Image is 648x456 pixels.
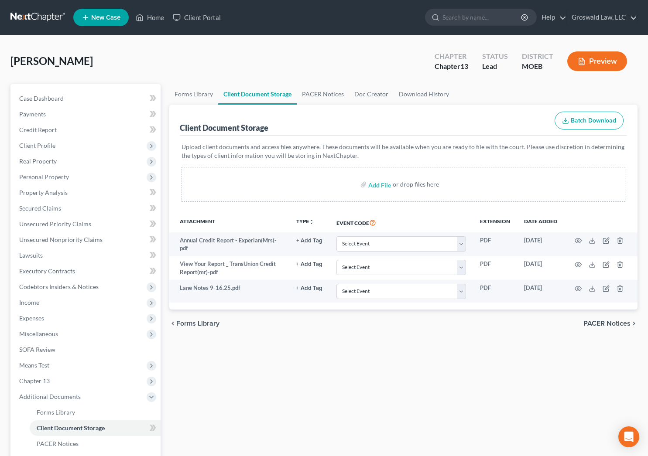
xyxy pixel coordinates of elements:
a: Secured Claims [12,201,161,216]
span: Real Property [19,157,57,165]
span: PACER Notices [583,320,631,327]
span: Unsecured Priority Claims [19,220,91,228]
span: Codebtors Insiders & Notices [19,283,99,290]
a: + Add Tag [296,236,322,245]
span: Lawsuits [19,252,43,259]
td: Annual Credit Report - Experian(Mrs(-pdf [169,232,289,256]
button: PACER Notices chevron_right [583,320,638,327]
div: Chapter [435,61,468,71]
a: Help [537,10,566,25]
button: Preview [567,51,627,71]
a: + Add Tag [296,284,322,292]
div: Client Document Storage [180,123,268,133]
span: Miscellaneous [19,330,58,337]
button: + Add Tag [296,286,322,291]
span: Client Document Storage [37,424,105,432]
span: 13 [460,62,468,70]
span: Means Test [19,361,49,369]
button: + Add Tag [296,262,322,267]
span: Credit Report [19,126,57,133]
th: Extension [473,212,517,232]
div: Status [482,51,508,61]
td: PDF [473,256,517,280]
span: Income [19,299,39,306]
a: Unsecured Priority Claims [12,216,161,232]
a: + Add Tag [296,260,322,268]
i: chevron_left [169,320,176,327]
input: Search by name... [442,9,522,25]
p: Upload client documents and access files anywhere. These documents will be available when you are... [182,143,625,160]
a: Unsecured Nonpriority Claims [12,232,161,248]
button: chevron_left Forms Library [169,320,219,327]
a: Groswald Law, LLC [567,10,637,25]
th: Date added [517,212,564,232]
td: PDF [473,280,517,303]
a: Property Analysis [12,185,161,201]
a: Forms Library [30,405,161,420]
div: Open Intercom Messenger [618,426,639,447]
span: Client Profile [19,142,55,149]
div: District [522,51,553,61]
td: [DATE] [517,256,564,280]
td: Lane Notes 9-16.25.pdf [169,280,289,303]
span: Additional Documents [19,393,81,400]
a: Home [131,10,168,25]
span: Forms Library [176,320,219,327]
span: Expenses [19,314,44,322]
div: Lead [482,61,508,71]
span: Payments [19,110,46,118]
span: Secured Claims [19,204,61,212]
a: Credit Report [12,122,161,138]
a: PACER Notices [297,84,349,105]
td: [DATE] [517,232,564,256]
span: SOFA Review [19,346,55,353]
div: Chapter [435,51,468,61]
a: Case Dashboard [12,91,161,106]
a: SOFA Review [12,342,161,357]
span: [PERSON_NAME] [10,54,93,67]
div: MOEB [522,61,553,71]
a: Download History [394,84,454,105]
div: or drop files here [393,180,439,189]
button: Batch Download [555,112,624,130]
a: Lawsuits [12,248,161,263]
a: Forms Library [169,84,218,105]
button: TYPEunfold_more [296,219,314,225]
i: chevron_right [631,320,638,327]
td: View Your Report _ TransUnion Credit Report(mr)-pdf [169,256,289,280]
span: New Case [91,14,120,21]
th: Attachment [169,212,289,232]
button: + Add Tag [296,238,322,244]
span: Chapter 13 [19,377,50,385]
span: Unsecured Nonpriority Claims [19,236,103,243]
td: PDF [473,232,517,256]
span: Forms Library [37,408,75,416]
a: Client Portal [168,10,225,25]
a: Payments [12,106,161,122]
span: Executory Contracts [19,267,75,275]
a: Client Document Storage [218,84,297,105]
td: [DATE] [517,280,564,303]
i: unfold_more [309,219,314,225]
span: Personal Property [19,173,69,180]
span: PACER Notices [37,440,79,447]
th: Event Code [329,212,473,232]
a: PACER Notices [30,436,161,452]
span: Case Dashboard [19,95,64,102]
a: Client Document Storage [30,420,161,436]
span: Property Analysis [19,189,68,196]
a: Doc Creator [349,84,394,105]
a: Executory Contracts [12,263,161,279]
span: Batch Download [571,117,616,124]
